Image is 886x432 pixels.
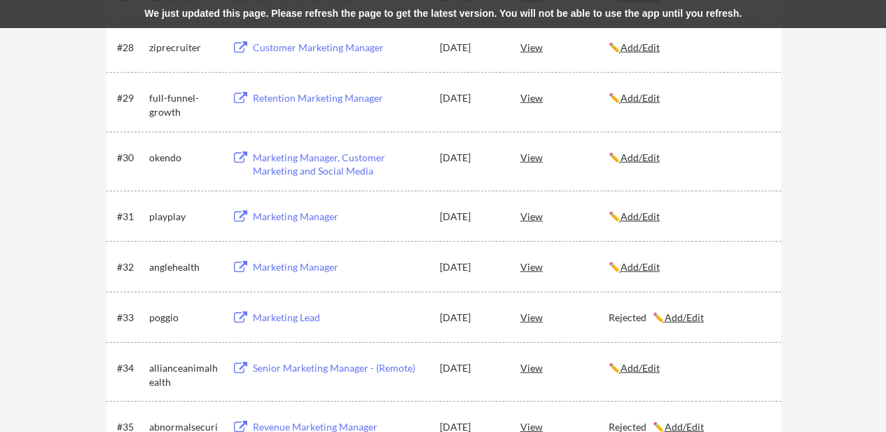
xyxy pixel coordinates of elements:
div: View [520,254,609,279]
div: [DATE] [440,311,501,325]
div: View [520,304,609,330]
div: Marketing Manager [253,210,427,224]
div: ✏️ [609,91,768,105]
div: Marketing Manager [253,260,427,274]
div: View [520,355,609,380]
div: ✏️ [609,361,768,375]
div: Customer Marketing Manager [253,41,427,55]
div: Retention Marketing Manager [253,91,427,105]
div: Senior Marketing Manager - (Remote) [253,361,427,375]
div: #28 [117,41,144,55]
div: View [520,144,609,170]
u: Add/Edit [665,311,704,323]
div: playplay [149,210,219,224]
u: Add/Edit [621,261,660,273]
div: ✏️ [609,260,768,274]
div: #33 [117,311,144,325]
u: Add/Edit [621,41,660,53]
div: [DATE] [440,361,501,375]
div: View [520,85,609,110]
div: #30 [117,151,144,165]
div: ✏️ [609,151,768,165]
div: poggio [149,311,219,325]
div: full-funnel-growth [149,91,219,119]
div: [DATE] [440,260,501,274]
div: [DATE] [440,41,501,55]
div: Rejected ✏️ [609,311,768,325]
div: okendo [149,151,219,165]
div: ✏️ [609,210,768,224]
div: View [520,34,609,60]
u: Add/Edit [621,210,660,222]
div: [DATE] [440,210,501,224]
div: View [520,203,609,229]
div: Marketing Manager, Customer Marketing and Social Media [253,151,427,178]
div: #34 [117,361,144,375]
div: #32 [117,260,144,274]
u: Add/Edit [621,151,660,163]
u: Add/Edit [621,92,660,104]
div: #29 [117,91,144,105]
div: allianceanimalhealth [149,361,219,389]
div: [DATE] [440,151,501,165]
div: #31 [117,210,144,224]
div: ziprecruiter [149,41,219,55]
div: Marketing Lead [253,311,427,325]
div: [DATE] [440,91,501,105]
u: Add/Edit [621,362,660,374]
div: ✏️ [609,41,768,55]
div: anglehealth [149,260,219,274]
